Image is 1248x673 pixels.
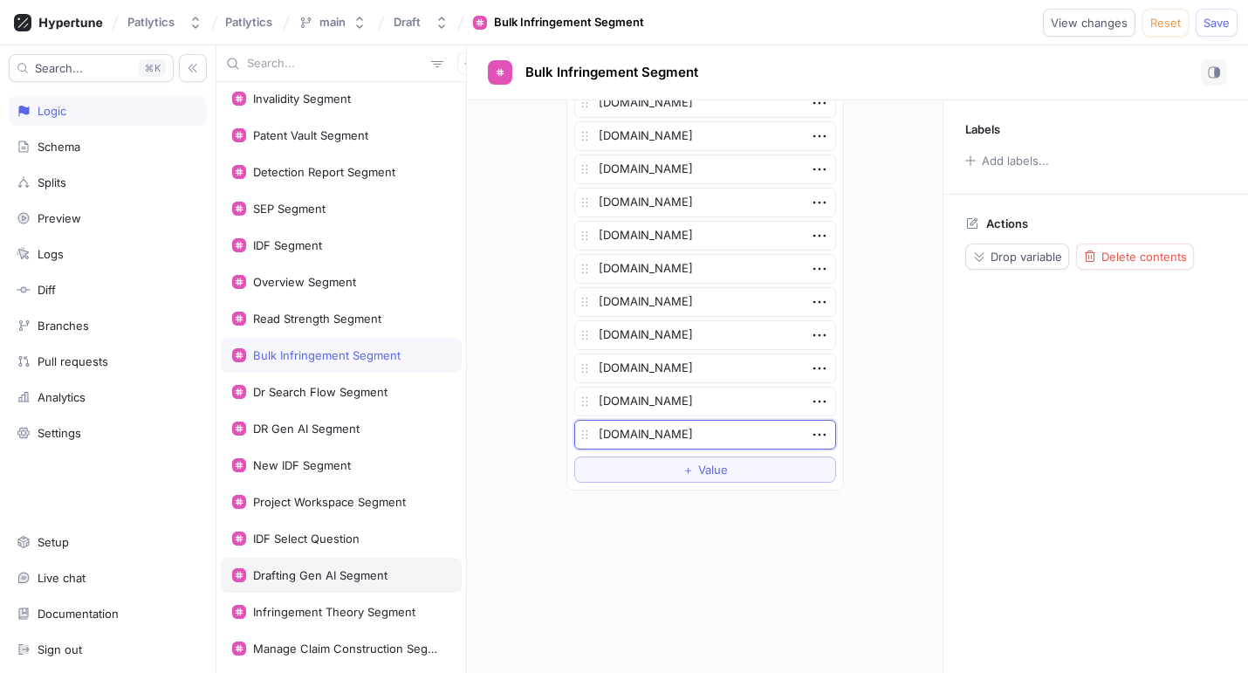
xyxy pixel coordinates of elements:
textarea: [DOMAIN_NAME] [574,420,836,450]
div: Draft [394,15,421,30]
textarea: [DOMAIN_NAME] [574,254,836,284]
div: Patlytics [127,15,175,30]
p: Actions [986,216,1028,230]
div: DR Gen AI Segment [253,422,360,436]
button: Delete contents [1076,244,1194,270]
span: Bulk Infringement Segment [525,65,698,79]
div: Preview [38,211,81,225]
textarea: [DOMAIN_NAME] [574,188,836,217]
textarea: [DOMAIN_NAME] [574,221,836,251]
button: main [291,8,374,37]
span: Patlytics [225,16,272,28]
div: Invalidity Segment [253,92,351,106]
div: Settings [38,426,81,440]
div: Sign out [38,642,82,656]
div: Setup [38,535,69,549]
button: Draft [387,8,456,37]
button: ＋Value [574,457,836,483]
span: Delete contents [1101,251,1187,262]
textarea: [DOMAIN_NAME] [574,287,836,317]
textarea: [DOMAIN_NAME] [574,387,836,416]
div: Patent Vault Segment [253,128,368,142]
div: Analytics [38,390,86,404]
span: Value [698,464,728,475]
div: Splits [38,175,66,189]
span: ＋ [682,464,694,475]
div: Drafting Gen AI Segment [253,568,387,582]
div: Detection Report Segment [253,165,395,179]
span: Reset [1150,17,1181,28]
div: Overview Segment [253,275,356,289]
div: Infringement Theory Segment [253,605,415,619]
span: Search... [35,63,83,73]
textarea: [DOMAIN_NAME] [574,354,836,383]
div: Dr Search Flow Segment [253,385,387,399]
div: Bulk Infringement Segment [253,348,401,362]
div: IDF Segment [253,238,322,252]
div: Add labels... [982,155,1049,167]
button: View changes [1043,9,1135,37]
div: Diff [38,283,56,297]
a: Documentation [9,599,207,628]
button: Search...K [9,54,174,82]
div: main [319,15,346,30]
textarea: [DOMAIN_NAME] [574,88,836,118]
div: Read Strength Segment [253,312,381,326]
div: Manage Claim Construction Segment [253,642,443,656]
div: Logs [38,247,64,261]
div: Schema [38,140,80,154]
input: Search... [247,55,424,72]
button: Drop variable [965,244,1069,270]
div: Logic [38,104,66,118]
div: Branches [38,319,89,333]
div: New IDF Segment [253,458,351,472]
span: Drop variable [991,251,1062,262]
span: Save [1203,17,1230,28]
div: IDF Select Question [253,532,360,546]
div: Bulk Infringement Segment [494,14,644,31]
textarea: [DOMAIN_NAME] [574,155,836,184]
button: Patlytics [120,8,209,37]
div: Pull requests [38,354,108,368]
textarea: [DOMAIN_NAME] [574,320,836,350]
button: Save [1196,9,1238,37]
button: Add labels... [959,149,1053,172]
div: Project Workspace Segment [253,495,406,509]
div: Documentation [38,607,119,621]
textarea: [DOMAIN_NAME] [574,121,836,151]
div: SEP Segment [253,202,326,216]
span: View changes [1051,17,1128,28]
div: Live chat [38,571,86,585]
p: Labels [965,122,1000,136]
button: Reset [1142,9,1189,37]
div: K [139,59,166,77]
